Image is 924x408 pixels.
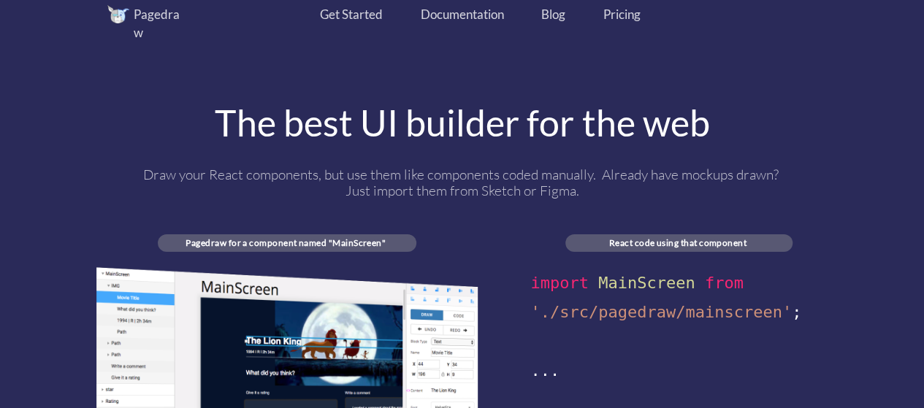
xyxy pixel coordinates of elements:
[135,166,789,199] div: Draw your React components, but use them like components coded manually. Already have mockups dra...
[530,274,588,292] span: import
[530,298,828,327] div: ;
[541,5,566,24] a: Blog
[107,5,129,23] img: image.png
[530,356,828,385] div: ...
[107,5,210,42] a: Pagedraw
[134,5,188,42] div: Pagedraw
[158,237,413,248] div: Pagedraw for a component named "MainScreen"
[565,237,790,248] div: React code using that component
[421,5,505,24] a: Documentation
[598,274,695,292] span: MainScreen
[603,5,641,24] a: Pricing
[530,303,792,321] span: './src/pagedraw/mainscreen'
[705,274,744,292] span: from
[96,104,828,141] div: The best UI builder for the web
[320,5,383,24] a: Get Started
